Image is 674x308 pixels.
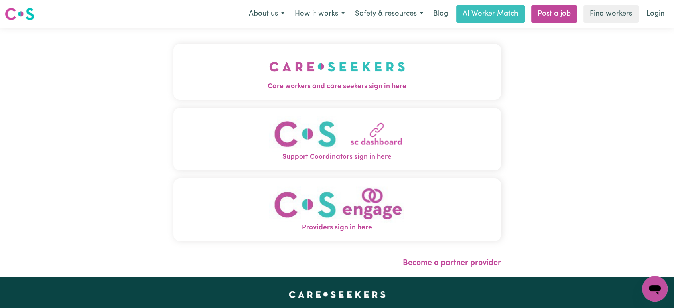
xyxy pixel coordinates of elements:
[173,178,501,241] button: Providers sign in here
[583,5,639,23] a: Find workers
[173,223,501,233] span: Providers sign in here
[642,5,669,23] a: Login
[531,5,577,23] a: Post a job
[173,44,501,100] button: Care workers and care seekers sign in here
[244,6,290,22] button: About us
[173,152,501,162] span: Support Coordinators sign in here
[173,81,501,92] span: Care workers and care seekers sign in here
[350,6,428,22] button: Safety & resources
[456,5,525,23] a: AI Worker Match
[5,5,34,23] a: Careseekers logo
[173,108,501,170] button: Support Coordinators sign in here
[289,291,386,298] a: Careseekers home page
[403,259,501,267] a: Become a partner provider
[642,276,668,302] iframe: Button to launch messaging window
[290,6,350,22] button: How it works
[428,5,453,23] a: Blog
[5,7,34,21] img: Careseekers logo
